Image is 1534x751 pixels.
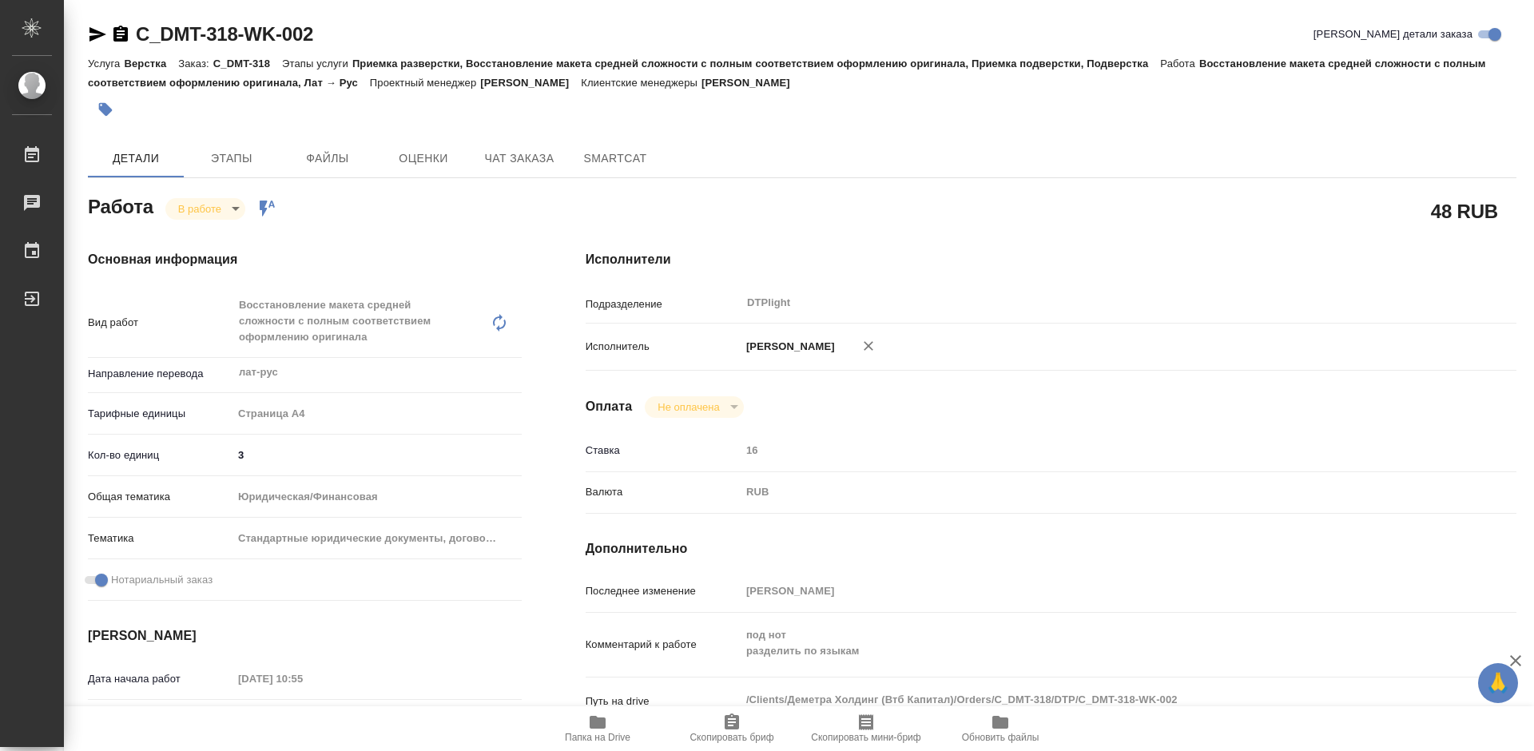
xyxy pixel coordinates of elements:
[581,77,701,89] p: Клиентские менеджеры
[88,489,232,505] p: Общая тематика
[1484,666,1512,700] span: 🙏
[741,479,1439,506] div: RUB
[232,667,372,690] input: Пустое поле
[88,58,124,70] p: Услуга
[282,58,352,70] p: Этапы услуги
[741,339,835,355] p: [PERSON_NAME]
[741,622,1439,665] textarea: под нот разделить по языкам
[88,626,522,646] h4: [PERSON_NAME]
[88,250,522,269] h4: Основная информация
[645,396,743,418] div: В работе
[690,732,773,743] span: Скопировать бриф
[586,397,633,416] h4: Оплата
[88,92,123,127] button: Добавить тэг
[124,58,178,70] p: Верстка
[232,443,522,467] input: ✎ Введи что-нибудь
[665,706,799,751] button: Скопировать бриф
[88,366,232,382] p: Направление перевода
[586,250,1516,269] h4: Исполнители
[88,315,232,331] p: Вид работ
[586,296,741,312] p: Подразделение
[289,149,366,169] span: Файлы
[352,58,1160,70] p: Приемка разверстки, Восстановление макета средней сложности с полным соответствием оформлению ори...
[232,483,522,511] div: Юридическая/Финансовая
[586,693,741,709] p: Путь на drive
[213,58,282,70] p: C_DMT-318
[370,77,480,89] p: Проектный менеджер
[136,23,313,45] a: C_DMT-318-WK-002
[88,25,107,44] button: Скопировать ссылку для ЯМессенджера
[88,671,232,687] p: Дата начала работ
[1160,58,1199,70] p: Работа
[97,149,174,169] span: Детали
[165,198,245,220] div: В работе
[1313,26,1472,42] span: [PERSON_NAME] детали заказа
[962,732,1039,743] span: Обновить файлы
[480,77,581,89] p: [PERSON_NAME]
[799,706,933,751] button: Скопировать мини-бриф
[173,202,226,216] button: В работе
[851,328,886,364] button: Удалить исполнителя
[701,77,802,89] p: [PERSON_NAME]
[232,525,522,552] div: Стандартные юридические документы, договоры, уставы
[811,732,920,743] span: Скопировать мини-бриф
[385,149,462,169] span: Оценки
[741,579,1439,602] input: Пустое поле
[88,447,232,463] p: Кол-во единиц
[586,443,741,459] p: Ставка
[111,25,130,44] button: Скопировать ссылку
[577,149,654,169] span: SmartCat
[481,149,558,169] span: Чат заказа
[933,706,1067,751] button: Обновить файлы
[586,539,1516,558] h4: Дополнительно
[586,339,741,355] p: Исполнитель
[232,400,522,427] div: Страница А4
[653,400,724,414] button: Не оплачена
[741,686,1439,713] textarea: /Clients/Деметра Холдинг (Втб Капитал)/Orders/C_DMT-318/DTP/C_DMT-318-WK-002
[88,191,153,220] h2: Работа
[88,406,232,422] p: Тарифные единицы
[1478,663,1518,703] button: 🙏
[178,58,213,70] p: Заказ:
[741,439,1439,462] input: Пустое поле
[586,484,741,500] p: Валюта
[193,149,270,169] span: Этапы
[586,583,741,599] p: Последнее изменение
[88,530,232,546] p: Тематика
[586,637,741,653] p: Комментарий к работе
[111,572,213,588] span: Нотариальный заказ
[565,732,630,743] span: Папка на Drive
[531,706,665,751] button: Папка на Drive
[1431,197,1498,225] h2: 48 RUB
